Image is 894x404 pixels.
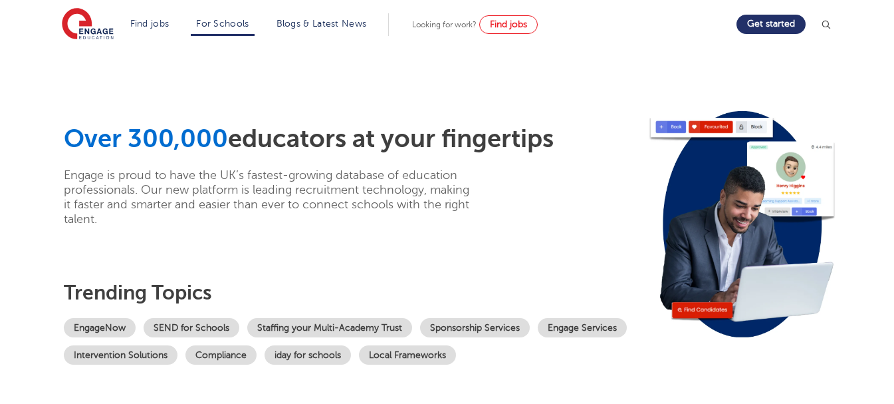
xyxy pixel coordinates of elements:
a: Engage Services [538,318,627,337]
a: Sponsorship Services [420,318,530,337]
a: iday for schools [265,345,351,365]
a: SEND for Schools [144,318,239,337]
span: Find jobs [490,19,527,29]
a: Intervention Solutions [64,345,177,365]
span: Over 300,000 [64,124,228,153]
span: Looking for work? [412,20,477,29]
a: EngageNow [64,318,136,337]
a: Local Frameworks [359,345,456,365]
p: Engage is proud to have the UK’s fastest-growing database of education professionals. Our new pla... [64,168,473,226]
a: Get started [736,15,806,34]
a: For Schools [196,19,249,29]
a: Find jobs [479,15,538,34]
img: Engage Education [62,8,114,41]
a: Blogs & Latest News [277,19,367,29]
img: Image for: Looking for staff [647,101,837,348]
a: Compliance [185,345,257,365]
h3: Trending topics [64,281,641,305]
h1: educators at your fingertips [64,124,641,154]
a: Staffing your Multi-Academy Trust [247,318,412,337]
a: Find jobs [130,19,169,29]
